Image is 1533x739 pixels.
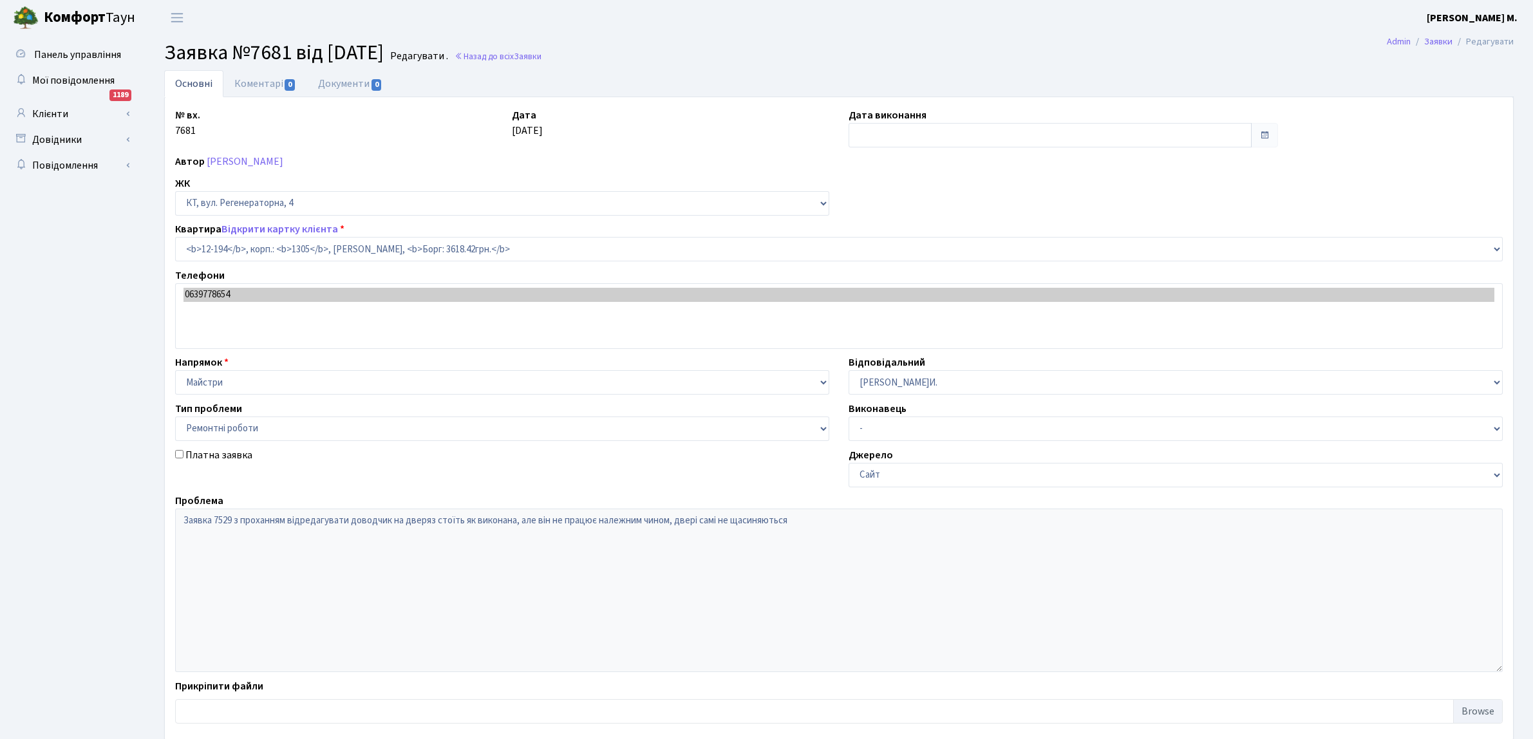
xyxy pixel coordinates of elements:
[175,176,190,191] label: ЖК
[175,401,242,416] label: Тип проблеми
[6,68,135,93] a: Мої повідомлення1189
[6,42,135,68] a: Панель управління
[1424,35,1453,48] a: Заявки
[175,268,225,283] label: Телефони
[175,108,200,123] label: № вх.
[175,509,1503,672] textarea: Заявка 7529 з проханням відредагувати доводчик на дверяз стоїть як виконана, але він не працює на...
[849,108,926,123] label: Дата виконання
[1368,28,1533,55] nav: breadcrumb
[175,493,223,509] label: Проблема
[175,355,229,370] label: Напрямок
[183,288,1494,302] option: 0639778654
[175,221,344,237] label: Квартира
[175,154,205,169] label: Автор
[223,70,307,97] a: Коментарі
[502,108,839,147] div: [DATE]
[285,79,295,91] span: 0
[164,70,223,97] a: Основні
[1427,11,1518,25] b: [PERSON_NAME] М.
[221,222,338,236] a: Відкрити картку клієнта
[849,401,907,416] label: Виконавець
[44,7,135,29] span: Таун
[6,127,135,153] a: Довідники
[164,38,384,68] span: Заявка №7681 від [DATE]
[185,447,252,463] label: Платна заявка
[1427,10,1518,26] a: [PERSON_NAME] М.
[1453,35,1514,49] li: Редагувати
[849,447,893,463] label: Джерело
[455,50,541,62] a: Назад до всіхЗаявки
[6,153,135,178] a: Повідомлення
[849,355,925,370] label: Відповідальний
[32,73,115,88] span: Мої повідомлення
[207,154,283,169] a: [PERSON_NAME]
[161,7,193,28] button: Переключити навігацію
[175,416,829,441] select: )
[13,5,39,31] img: logo.png
[44,7,106,28] b: Комфорт
[388,50,448,62] small: Редагувати .
[6,101,135,127] a: Клієнти
[34,48,121,62] span: Панель управління
[512,108,536,123] label: Дата
[307,70,393,97] a: Документи
[175,237,1503,261] select: )
[165,108,502,147] div: 7681
[175,678,263,694] label: Прикріпити файли
[109,89,131,101] div: 1189
[1387,35,1411,48] a: Admin
[371,79,382,91] span: 0
[514,50,541,62] span: Заявки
